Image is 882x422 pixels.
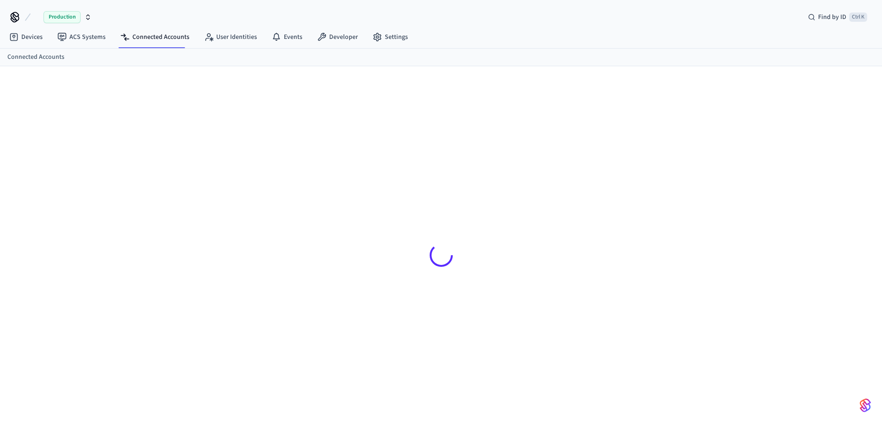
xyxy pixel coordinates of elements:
a: Devices [2,29,50,45]
span: Ctrl K [849,13,867,22]
a: Connected Accounts [113,29,197,45]
a: Connected Accounts [7,52,64,62]
div: Find by IDCtrl K [801,9,875,25]
span: Find by ID [818,13,846,22]
a: Developer [310,29,365,45]
a: ACS Systems [50,29,113,45]
img: SeamLogoGradient.69752ec5.svg [860,398,871,413]
a: User Identities [197,29,264,45]
span: Production [44,11,81,23]
a: Events [264,29,310,45]
a: Settings [365,29,415,45]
